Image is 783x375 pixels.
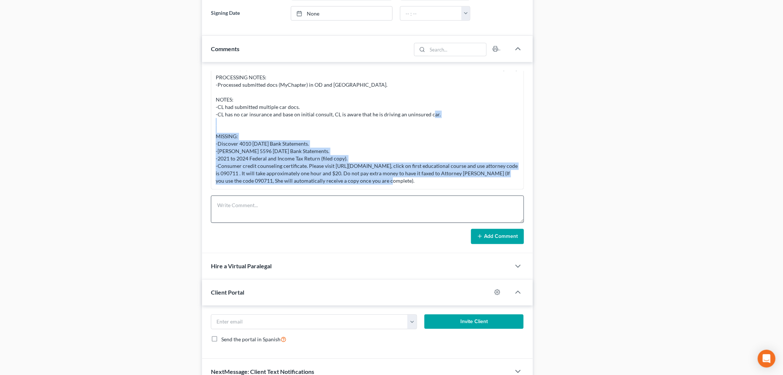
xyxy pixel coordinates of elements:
label: Signing Date [207,6,287,21]
input: Enter email [211,315,408,329]
span: Send the portal in Spanish [221,336,280,343]
div: Open Intercom Messenger [758,350,776,368]
span: Client Portal [211,289,244,296]
span: Comments [211,45,239,52]
button: Invite Client [424,315,524,329]
span: Hire a Virtual Paralegal [211,263,272,270]
input: -- : -- [400,7,462,21]
a: None [291,7,392,21]
input: Search... [427,43,486,56]
div: PROCESSING NOTES: -Processed submitted docs (MyChapter) in OD and [GEOGRAPHIC_DATA]. NOTES: -CL h... [216,74,519,185]
button: Add Comment [471,229,524,245]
